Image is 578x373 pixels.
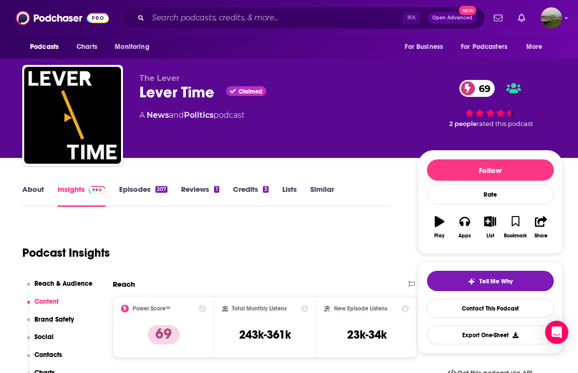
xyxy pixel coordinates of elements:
div: 69 2 peoplerated this podcast [418,74,563,134]
div: Apps [458,233,471,239]
img: User Profile [541,7,562,29]
a: Charts [70,38,103,56]
div: Search podcasts, credits, & more... [122,7,485,29]
button: Follow [427,159,554,181]
button: Reach & Audience [27,280,93,297]
img: tell me why sparkle [468,278,475,285]
button: Show profile menu [541,7,562,29]
p: 69 [148,325,180,344]
div: Rate [427,185,554,204]
a: Show notifications dropdown [490,10,506,26]
div: Open Intercom Messenger [545,321,568,344]
a: Contact This Podcast [427,299,554,318]
a: Lists [282,185,297,207]
img: Podchaser Pro [89,186,106,194]
div: Share [534,233,548,239]
a: Show notifications dropdown [514,10,529,26]
a: Similar [310,185,334,207]
p: Reach & Audience [34,280,92,288]
h3: 23k-34k [347,327,387,342]
p: Contacts [34,351,62,359]
button: Apps [452,210,477,245]
h2: Power Score™ [133,305,170,312]
span: Monitoring [115,40,149,54]
a: News [147,110,169,120]
span: The Lever [139,74,180,83]
button: Contacts [27,351,62,369]
button: open menu [108,38,162,56]
h2: Reach [113,280,135,289]
a: Reviews1 [181,185,219,207]
span: Podcasts [30,40,59,54]
span: rated this podcast [477,120,533,127]
div: Play [434,233,444,239]
a: 69 [459,80,495,97]
button: Social [27,333,54,351]
span: More [526,40,543,54]
button: open menu [23,38,71,56]
a: Episodes207 [119,185,167,207]
h2: New Episode Listens [334,305,387,312]
button: Content [27,297,59,315]
span: Logged in as hlrobbins [541,7,562,29]
a: Credits3 [233,185,269,207]
span: New [459,6,476,15]
button: List [477,210,502,245]
button: open menu [519,38,555,56]
h3: 243k-361k [239,327,291,342]
div: 3 [263,186,269,193]
h2: Total Monthly Listens [232,305,287,312]
span: Claimed [239,89,262,94]
a: Politics [184,110,213,120]
span: Tell Me Why [479,278,513,285]
p: Social [34,333,54,341]
span: Charts [76,40,97,54]
button: Play [427,210,452,245]
div: Bookmark [504,233,527,239]
span: 2 people [449,120,477,127]
button: Share [528,210,553,245]
p: Brand Safety [34,315,74,324]
button: Open AdvancedNew [428,12,477,24]
p: Content [34,297,59,306]
span: Open Advanced [432,16,472,20]
button: Brand Safety [27,315,75,333]
a: About [22,185,44,207]
button: tell me why sparkleTell Me Why [427,271,554,291]
img: Podchaser - Follow, Share and Rate Podcasts [16,9,109,27]
span: For Podcasters [461,40,507,54]
span: 69 [469,80,495,97]
button: open menu [455,38,521,56]
input: Search podcasts, credits, & more... [148,10,402,26]
h1: Podcast Insights [22,246,110,260]
img: Lever Time [24,67,121,164]
div: 1 [214,186,219,193]
div: 207 [155,186,167,193]
div: A podcast [139,109,244,121]
div: List [487,233,494,239]
span: ⌘ K [402,12,420,24]
button: open menu [398,38,455,56]
button: Bookmark [503,210,528,245]
span: For Business [405,40,443,54]
button: Export One-Sheet [427,326,554,344]
a: InsightsPodchaser Pro [58,185,106,207]
span: and [169,110,184,120]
